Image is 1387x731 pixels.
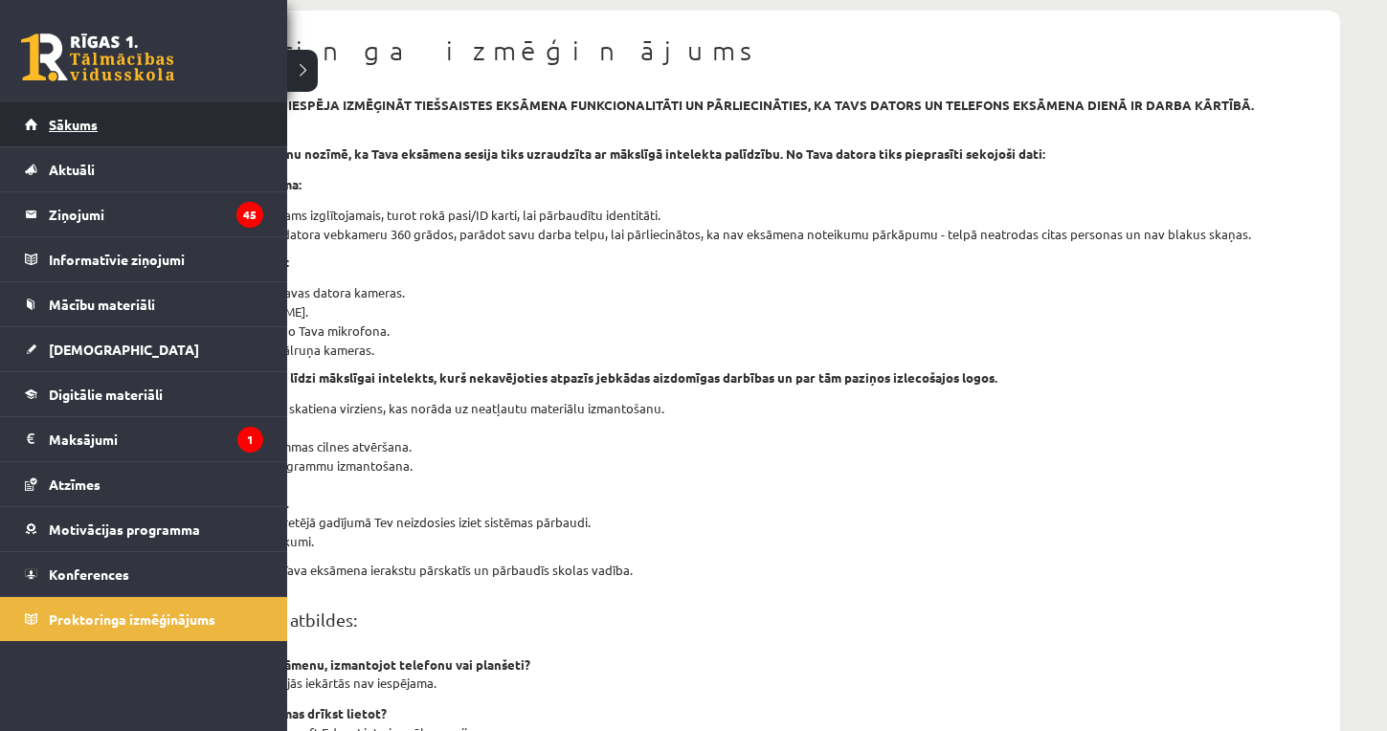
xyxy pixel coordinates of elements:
[237,427,263,453] i: 1
[153,34,1302,67] h1: Proktoringa izmēģinājums
[153,145,1045,162] strong: Eksāmens ar novērošanu nozīmē, ka Tava eksāmena sesija tiks uzraudzīta ar mākslīgā intelekta palī...
[166,341,1302,360] li: Video filmēšana no tālruņa kameras.
[49,161,95,178] span: Aktuāli
[25,237,263,281] a: Informatīvie ziņojumi
[166,456,1302,476] li: Aizliegtu lietojumprogrammu izmantošana.
[49,610,215,628] span: Proktoringa izmēģinājums
[25,462,263,506] a: Atzīmes
[153,561,1302,580] p: Pēc eksāmena beigām Tava eksāmena ierakstu pārskatīs un pārbaudīs skolas vadība.
[49,476,101,493] span: Atzīmes
[153,656,530,673] strong: Vai es varu kārtot eksāmenu, izmantojot telefonu vai planšeti?
[25,552,263,596] a: Konferences
[49,565,129,583] span: Konferences
[49,417,263,461] legend: Maksājumi
[49,341,199,358] span: [DEMOGRAPHIC_DATA]
[49,521,200,538] span: Motivācijas programma
[25,192,263,236] a: Ziņojumi45
[21,33,174,81] a: Rīgas 1. Tālmācības vidusskola
[166,437,1302,456] li: Jauna pārlūkprogrammas cilnes atvēršana.
[153,97,1254,113] strong: šajā sadaļā tev ir iespēja izmēģināt tiešsaistes eksāmena funkcionalitāti un pārliecināties, ka t...
[153,369,997,386] strong: Tavām darbībām sekos līdzi mākslīgai intelekts, kurš nekavējoties atpazīs jebkādas aizdomīgas dar...
[49,192,263,236] legend: Ziņojumi
[166,225,1302,244] li: Telpas skenēšana ar datora vebkameru 360 grādos, parādot savu darba telpu, lai pārliecinātos, ka ...
[25,327,263,371] a: [DEMOGRAPHIC_DATA]
[236,202,263,228] i: 45
[49,237,263,281] legend: Informatīvie ziņojumi
[25,417,263,461] a: Maksājumi1
[166,418,1302,437] li: Sarunāšanās.
[166,302,1302,321] li: Datora [PERSON_NAME].
[166,513,1302,532] li: Papildus monitors, pretējā gadījumā Tev neizdosies iziet sistēmas pārbaudi.
[166,206,1302,225] li: Fotoattēls, kurā redzams izglītojamais, turot rokā pasi/ID karti, lai pārbaudītu identitāti.
[166,532,1302,551] li: Citi neatbilstoši pasākumi.
[25,507,263,551] a: Motivācijas programma
[153,674,1302,693] p: Eksāmena kārtošana šajās iekārtās nav iespējama.
[166,475,1302,494] li: Iziešana no telpas.
[49,116,98,133] span: Sākums
[25,597,263,641] a: Proktoringa izmēģinājums
[166,321,1302,341] li: Monitorētas skaņas no Tava mikrofona.
[49,386,163,403] span: Digitālie materiāli
[25,102,263,146] a: Sākums
[49,296,155,313] span: Mācību materiāli
[25,147,263,191] a: Aktuāli
[166,283,1302,302] li: Video filmēšana no Tavas datora kameras.
[153,609,1302,631] h2: Daži jautājumi un atbildes:
[166,399,1302,418] li: [PERSON_NAME] acu skatiena virziens, kas norāda uz neatļautu materiālu izmantošanu.
[25,282,263,326] a: Mācību materiāli
[25,372,263,416] a: Digitālie materiāli
[166,494,1302,513] li: Austiņu izmantošana.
